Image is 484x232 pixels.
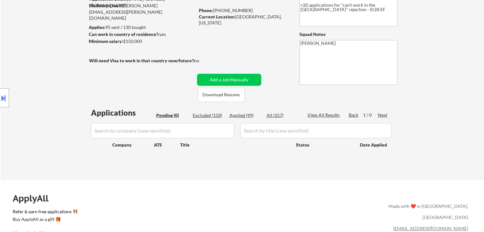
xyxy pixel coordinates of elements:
div: [PERSON_NAME][EMAIL_ADDRESS][PERSON_NAME][DOMAIN_NAME] [89,3,195,21]
div: Applied (99) [229,112,261,119]
div: Company [112,142,154,148]
div: Squad Notes [299,31,397,38]
div: 95 sent / 130 bought [89,24,195,31]
input: Search by title (case sensitive) [240,123,391,138]
a: Buy ApplyAll as a gift 🎁 [13,216,76,224]
div: [GEOGRAPHIC_DATA], [US_STATE] [199,14,289,26]
div: All (257) [267,112,298,119]
a: [EMAIL_ADDRESS][DOMAIN_NAME] [393,226,468,231]
strong: Phone: [199,8,213,13]
strong: Will need Visa to work in that country now/future?: [89,58,195,63]
div: 1 / 0 [363,112,378,118]
button: Download Resume [198,88,245,102]
div: Made with ❤️ in [GEOGRAPHIC_DATA], [GEOGRAPHIC_DATA] [386,201,468,223]
div: Date Applied [360,142,388,148]
div: $150,000 [89,38,195,44]
strong: Mailslurp Email: [89,3,122,8]
div: Title [180,142,290,148]
strong: Minimum salary: [89,38,123,44]
strong: Applies: [89,24,105,30]
strong: Can work in country of residence?: [89,31,159,37]
div: Pending (0) [156,112,188,119]
div: Applications [91,109,154,117]
div: Excluded (158) [193,112,225,119]
strong: Current Location: [199,14,235,19]
input: Search by company (case sensitive) [91,123,234,138]
button: Add a Job Manually [197,74,261,86]
a: Refer & earn free applications 👯‍♀️ [13,209,256,216]
div: Status [296,139,351,150]
div: Next [378,112,388,118]
div: Buy ApplyAll as a gift 🎁 [13,217,76,222]
div: ATS [154,142,180,148]
div: yes [89,31,193,38]
div: View All Results [307,112,341,118]
div: ApplyAll [13,193,56,204]
div: [PHONE_NUMBER] [199,7,289,14]
div: no [194,58,212,64]
div: Back [349,112,359,118]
